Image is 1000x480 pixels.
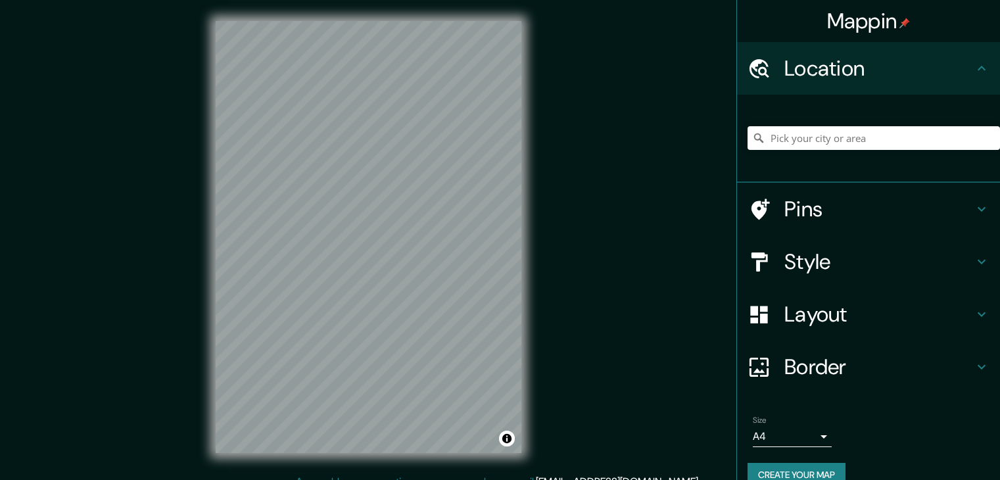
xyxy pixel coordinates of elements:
h4: Border [784,354,974,380]
h4: Mappin [827,8,911,34]
h4: Pins [784,196,974,222]
div: Layout [737,288,1000,341]
button: Toggle attribution [499,431,515,446]
div: Pins [737,183,1000,235]
img: pin-icon.png [899,18,910,28]
h4: Style [784,249,974,275]
label: Size [753,415,767,426]
div: Style [737,235,1000,288]
div: Border [737,341,1000,393]
canvas: Map [216,21,521,453]
h4: Location [784,55,974,82]
div: A4 [753,426,832,447]
div: Location [737,42,1000,95]
input: Pick your city or area [748,126,1000,150]
h4: Layout [784,301,974,327]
